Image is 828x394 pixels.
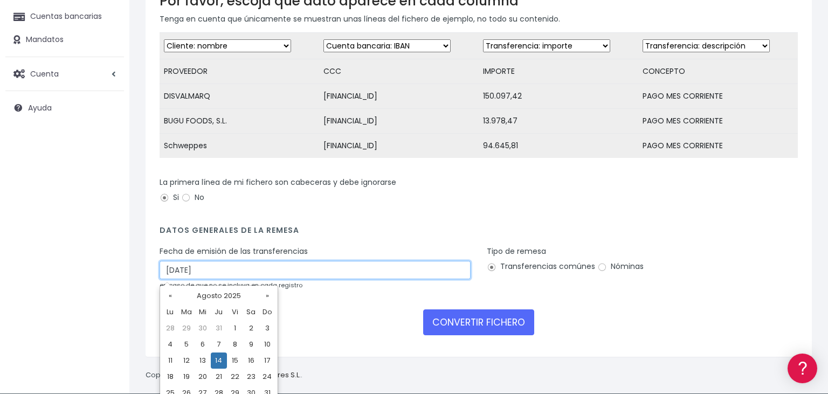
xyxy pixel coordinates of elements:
[227,304,243,320] th: Vi
[5,5,124,28] a: Cuentas bancarias
[319,84,479,109] td: [FINANCIAL_ID]
[146,370,302,381] p: Copyright © 2025 .
[487,261,595,272] label: Transferencias comúnes
[11,170,205,186] a: Videotutoriales
[195,352,211,369] td: 13
[162,320,178,336] td: 28
[160,134,319,158] td: Schweppes
[227,336,243,352] td: 8
[597,261,644,272] label: Nóminas
[160,13,798,25] p: Tenga en cuenta que únicamente se muestran unas líneas del fichero de ejemplo, no todo su contenido.
[162,336,178,352] td: 4
[11,153,205,170] a: Problemas habituales
[160,59,319,84] td: PROVEEDOR
[243,320,259,336] td: 2
[11,259,205,269] div: Programadores
[160,84,319,109] td: DISVALMARQ
[259,352,275,369] td: 17
[259,336,275,352] td: 10
[211,304,227,320] th: Ju
[160,246,308,257] label: Fecha de emisión de las transferencias
[319,59,479,84] td: CCC
[178,288,259,304] th: Agosto 2025
[638,109,798,134] td: PAGO MES CORRIENTE
[181,192,204,203] label: No
[178,352,195,369] td: 12
[479,109,638,134] td: 13.978,47
[11,92,205,108] a: Información general
[243,304,259,320] th: Sa
[479,84,638,109] td: 150.097,42
[30,68,59,79] span: Cuenta
[5,29,124,51] a: Mandatos
[259,288,275,304] th: »
[160,177,396,188] label: La primera línea de mi fichero son cabeceras y debe ignorarse
[11,136,205,153] a: Formatos
[11,75,205,85] div: Información general
[195,320,211,336] td: 30
[487,246,546,257] label: Tipo de remesa
[227,320,243,336] td: 1
[11,119,205,129] div: Convertir ficheros
[148,310,208,321] a: POWERED BY ENCHANT
[11,186,205,203] a: Perfiles de empresas
[259,320,275,336] td: 3
[11,231,205,248] a: General
[638,134,798,158] td: PAGO MES CORRIENTE
[211,352,227,369] td: 14
[479,134,638,158] td: 94.645,81
[227,352,243,369] td: 15
[243,352,259,369] td: 16
[638,84,798,109] td: PAGO MES CORRIENTE
[178,320,195,336] td: 29
[195,336,211,352] td: 6
[162,304,178,320] th: Lu
[423,309,534,335] button: CONVERTIR FICHERO
[319,134,479,158] td: [FINANCIAL_ID]
[259,369,275,385] td: 24
[211,336,227,352] td: 7
[227,369,243,385] td: 22
[319,109,479,134] td: [FINANCIAL_ID]
[11,288,205,307] button: Contáctanos
[638,59,798,84] td: CONCEPTO
[162,352,178,369] td: 11
[162,369,178,385] td: 18
[211,320,227,336] td: 31
[5,63,124,85] a: Cuenta
[28,102,52,113] span: Ayuda
[479,59,638,84] td: IMPORTE
[160,281,302,289] small: en caso de que no se incluya en cada registro
[5,96,124,119] a: Ayuda
[160,226,798,240] h4: Datos generales de la remesa
[160,192,179,203] label: Si
[178,369,195,385] td: 19
[160,109,319,134] td: BUGU FOODS, S.L.
[211,369,227,385] td: 21
[11,214,205,224] div: Facturación
[11,275,205,292] a: API
[259,304,275,320] th: Do
[195,304,211,320] th: Mi
[243,369,259,385] td: 23
[162,288,178,304] th: «
[195,369,211,385] td: 20
[178,336,195,352] td: 5
[243,336,259,352] td: 9
[178,304,195,320] th: Ma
